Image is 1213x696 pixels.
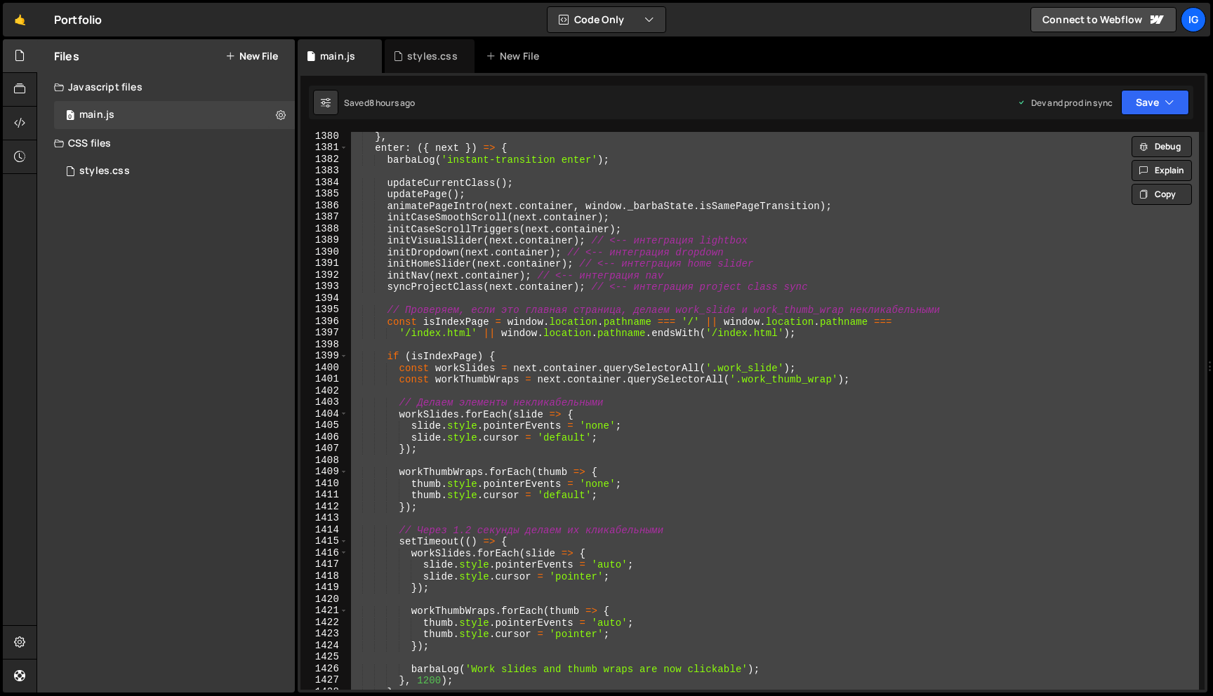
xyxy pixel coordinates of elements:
[300,281,348,293] div: 1393
[1132,160,1192,181] button: Explain
[300,165,348,177] div: 1383
[300,234,348,246] div: 1389
[320,49,355,63] div: main.js
[300,396,348,408] div: 1403
[54,101,295,129] div: 14577/44954.js
[300,674,348,686] div: 1427
[300,547,348,559] div: 1416
[300,570,348,582] div: 1418
[1030,7,1176,32] a: Connect to Webflow
[54,11,102,28] div: Portfolio
[300,211,348,223] div: 1387
[300,130,348,142] div: 1380
[407,49,458,63] div: styles.css
[300,628,348,640] div: 1423
[486,49,545,63] div: New File
[300,327,348,339] div: 1397
[300,512,348,524] div: 1413
[300,142,348,154] div: 1381
[300,501,348,513] div: 1412
[369,97,416,109] div: 8 hours ago
[79,109,114,121] div: main.js
[79,165,130,178] div: styles.css
[300,663,348,675] div: 1426
[225,51,278,62] button: New File
[54,157,295,185] div: 14577/44352.css
[300,350,348,362] div: 1399
[300,617,348,629] div: 1422
[300,304,348,316] div: 1395
[300,339,348,351] div: 1398
[37,129,295,157] div: CSS files
[300,293,348,304] div: 1394
[300,385,348,397] div: 1402
[54,48,79,64] h2: Files
[300,594,348,605] div: 1420
[300,408,348,420] div: 1404
[66,111,74,122] span: 0
[300,478,348,490] div: 1410
[300,269,348,281] div: 1392
[1132,136,1192,157] button: Debug
[1132,184,1192,205] button: Copy
[300,558,348,570] div: 1417
[300,535,348,547] div: 1415
[300,489,348,501] div: 1411
[300,373,348,385] div: 1401
[1181,7,1206,32] a: Ig
[300,257,348,269] div: 1391
[300,246,348,258] div: 1390
[300,466,348,478] div: 1409
[300,582,348,594] div: 1419
[37,73,295,101] div: Javascript files
[300,362,348,374] div: 1400
[1121,90,1189,115] button: Save
[300,316,348,328] div: 1396
[300,651,348,663] div: 1425
[300,455,348,467] div: 1408
[344,97,416,109] div: Saved
[548,7,665,32] button: Code Only
[300,640,348,652] div: 1424
[300,420,348,431] div: 1405
[300,443,348,455] div: 1407
[3,3,37,36] a: 🤙
[300,200,348,212] div: 1386
[300,188,348,200] div: 1385
[1017,97,1113,109] div: Dev and prod in sync
[300,154,348,166] div: 1382
[300,177,348,189] div: 1384
[300,524,348,536] div: 1414
[300,431,348,443] div: 1406
[300,223,348,235] div: 1388
[300,605,348,617] div: 1421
